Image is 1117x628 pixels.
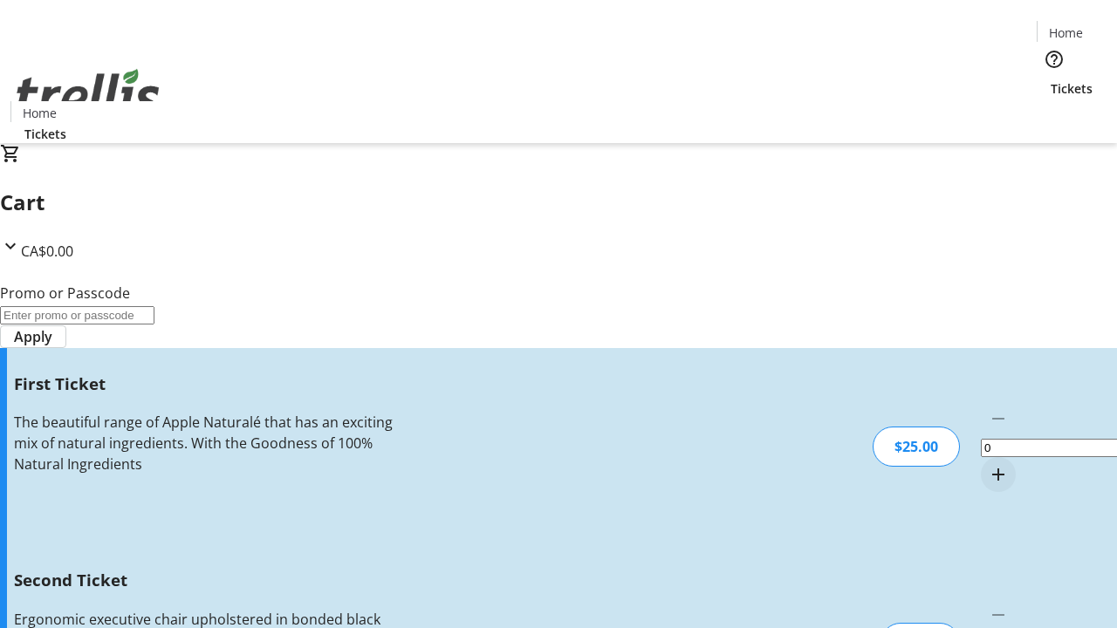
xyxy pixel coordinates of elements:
img: Orient E2E Organization pi57r93IVV's Logo [10,50,166,137]
span: Home [23,104,57,122]
span: Tickets [24,125,66,143]
h3: First Ticket [14,372,395,396]
a: Tickets [10,125,80,143]
span: Tickets [1051,79,1093,98]
div: $25.00 [873,427,960,467]
h3: Second Ticket [14,568,395,592]
a: Home [11,104,67,122]
div: The beautiful range of Apple Naturalé that has an exciting mix of natural ingredients. With the G... [14,412,395,474]
span: Home [1049,24,1083,42]
button: Help [1037,42,1072,77]
button: Cart [1037,98,1072,133]
button: Increment by one [981,457,1016,492]
span: CA$0.00 [21,242,73,261]
a: Tickets [1037,79,1107,98]
a: Home [1038,24,1093,42]
span: Apply [14,326,52,347]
